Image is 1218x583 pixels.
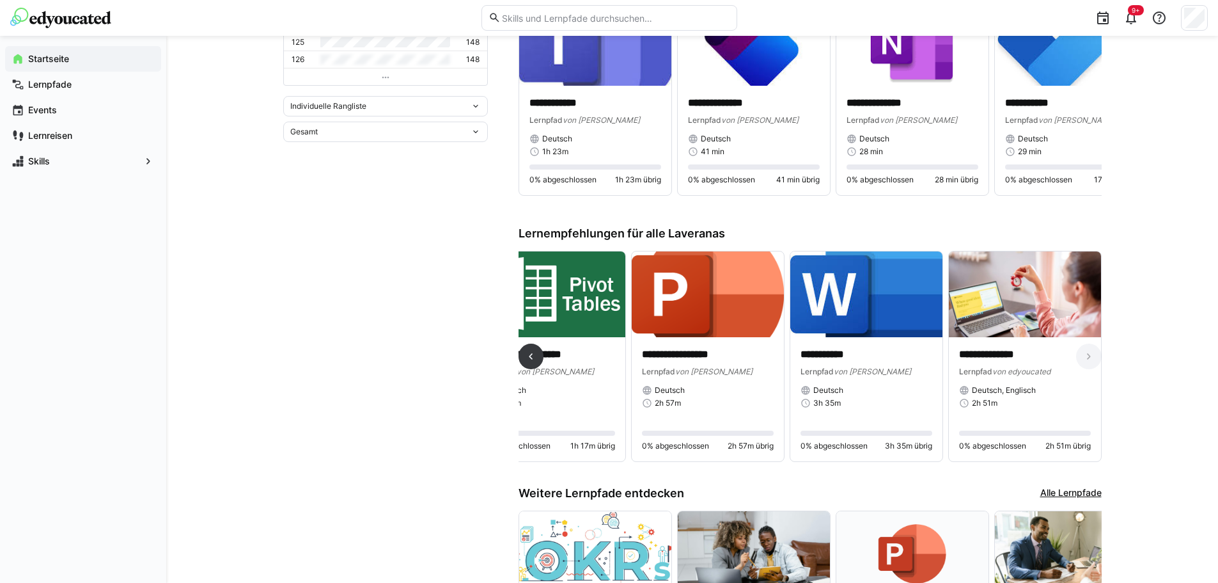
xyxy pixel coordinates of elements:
[790,252,942,337] img: image
[1132,6,1140,14] span: 9+
[542,134,572,144] span: Deutsch
[292,54,304,65] p: 126
[292,37,304,47] p: 125
[655,398,681,408] span: 2h 57m
[1005,175,1072,185] span: 0% abgeschlossen
[642,441,709,451] span: 0% abgeschlossen
[290,127,318,137] span: Gesamt
[885,441,932,451] span: 3h 35m übrig
[466,54,480,65] p: 148
[519,486,684,500] h3: Weitere Lernpfade entdecken
[949,252,1101,337] img: image
[800,367,834,376] span: Lernpfad
[1005,115,1038,125] span: Lernpfad
[959,441,1026,451] span: 0% abgeschlossen
[563,115,640,125] span: von [PERSON_NAME]
[800,441,868,451] span: 0% abgeschlossen
[701,147,724,157] span: 41 min
[688,115,721,125] span: Lernpfad
[959,367,992,376] span: Lernpfad
[834,367,911,376] span: von [PERSON_NAME]
[466,37,480,47] p: 148
[290,101,366,111] span: Individuelle Rangliste
[1018,134,1048,144] span: Deutsch
[701,134,731,144] span: Deutsch
[728,441,774,451] span: 2h 57m übrig
[570,441,615,451] span: 1h 17m übrig
[813,385,843,395] span: Deutsch
[655,385,685,395] span: Deutsch
[880,115,957,125] span: von [PERSON_NAME]
[642,367,675,376] span: Lernpfad
[776,175,820,185] span: 41 min übrig
[529,175,597,185] span: 0% abgeschlossen
[675,367,753,376] span: von [PERSON_NAME]
[847,175,914,185] span: 0% abgeschlossen
[529,115,563,125] span: Lernpfad
[1018,147,1042,157] span: 29 min
[721,115,799,125] span: von [PERSON_NAME]
[992,367,1050,376] span: von edyoucated
[473,252,625,337] img: image
[542,147,568,157] span: 1h 23m
[1094,175,1137,185] span: 17 min übrig
[1045,441,1091,451] span: 2h 51m übrig
[972,385,1036,395] span: Deutsch, Englisch
[847,115,880,125] span: Lernpfad
[517,367,594,376] span: von [PERSON_NAME]
[501,12,730,24] input: Skills und Lernpfade durchsuchen…
[972,398,997,408] span: 2h 51m
[615,175,661,185] span: 1h 23m übrig
[935,175,978,185] span: 28 min übrig
[632,252,784,337] img: image
[859,134,889,144] span: Deutsch
[1038,115,1116,125] span: von [PERSON_NAME]
[519,227,1102,241] h3: Lernempfehlungen für alle Laveranas
[813,398,841,408] span: 3h 35m
[859,147,883,157] span: 28 min
[1040,486,1102,500] a: Alle Lernpfade
[688,175,755,185] span: 0% abgeschlossen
